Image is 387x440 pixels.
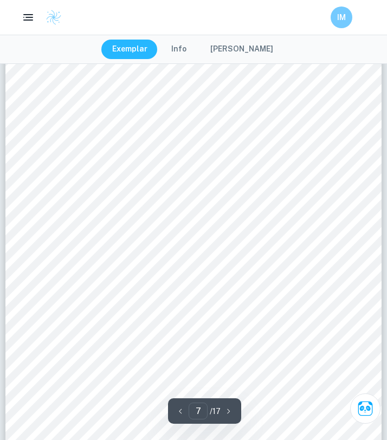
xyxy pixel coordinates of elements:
[336,11,348,23] h6: IM
[199,40,284,59] button: [PERSON_NAME]
[210,405,221,417] p: / 17
[331,7,352,28] button: IM
[101,40,158,59] button: Exemplar
[46,9,62,25] img: Clastify logo
[350,393,380,424] button: Ask Clai
[160,40,197,59] button: Info
[39,9,62,25] a: Clastify logo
